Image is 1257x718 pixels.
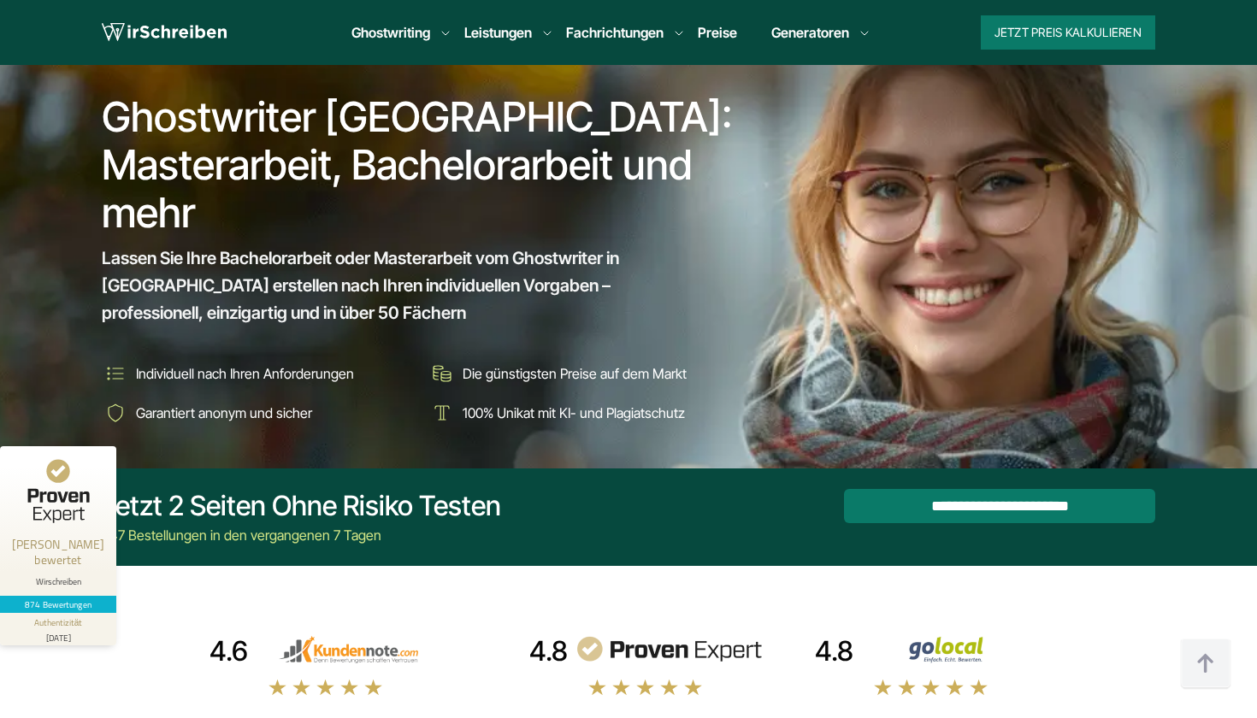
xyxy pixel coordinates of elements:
a: Generatoren [771,22,849,43]
div: Wirschreiben [7,576,109,587]
img: Wirschreiben Bewertungen [860,636,1048,663]
img: Individuell nach Ihren Anforderungen [102,360,129,387]
img: 100% Unikat mit KI- und Plagiatschutz [428,399,456,427]
img: stars [873,678,989,697]
div: 4.6 [209,634,248,668]
button: Jetzt Preis kalkulieren [981,15,1155,50]
span: Lassen Sie Ihre Bachelorarbeit oder Masterarbeit vom Ghostwriter in [GEOGRAPHIC_DATA] erstellen n... [102,244,712,327]
a: Ghostwriting [351,22,430,43]
li: 100% Unikat mit KI- und Plagiatschutz [428,399,743,427]
img: stars [587,678,704,697]
img: stars [268,678,384,697]
div: 4.8 [529,634,568,668]
div: [DATE] [7,629,109,642]
div: Jetzt 2 Seiten ohne Risiko testen [102,489,501,523]
img: kundennote [255,636,443,663]
div: 4.8 [815,634,853,668]
h1: Ghostwriter [GEOGRAPHIC_DATA]: Masterarbeit, Bachelorarbeit und mehr [102,93,745,237]
img: Die günstigsten Preise auf dem Markt [428,360,456,387]
a: Leistungen [464,22,532,43]
img: provenexpert reviews [575,636,763,663]
div: 347 Bestellungen in den vergangenen 7 Tagen [102,525,501,545]
li: Garantiert anonym und sicher [102,399,416,427]
img: button top [1180,639,1231,690]
li: Die günstigsten Preise auf dem Markt [428,360,743,387]
a: Preise [698,24,737,41]
img: logo wirschreiben [102,20,227,45]
div: Authentizität [34,616,83,629]
a: Fachrichtungen [566,22,664,43]
img: Garantiert anonym und sicher [102,399,129,427]
li: Individuell nach Ihren Anforderungen [102,360,416,387]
